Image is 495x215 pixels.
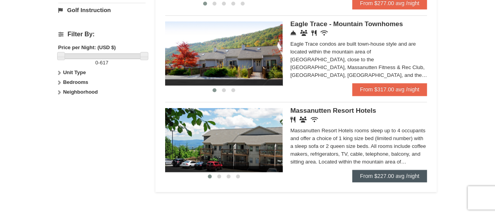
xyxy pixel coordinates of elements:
[352,170,427,182] a: From $227.00 avg /night
[63,69,86,75] strong: Unit Type
[63,89,98,95] strong: Neighborhood
[290,20,403,28] span: Eagle Trace - Mountain Townhomes
[290,30,296,36] i: Concierge Desk
[290,117,295,123] i: Restaurant
[320,30,328,36] i: Wireless Internet (free)
[311,117,318,123] i: Wireless Internet (free)
[100,60,108,66] span: 617
[58,44,116,50] strong: Price per Night: (USD $)
[352,83,427,96] a: From $317.00 avg /night
[300,30,308,36] i: Conference Facilities
[311,30,317,36] i: Restaurant
[58,3,146,17] a: Golf Instruction
[290,127,427,166] div: Massanutten Resort Hotels rooms sleep up to 4 occupants and offer a choice of 1 king size bed (li...
[58,31,146,38] h4: Filter By:
[58,59,146,67] label: -
[290,40,427,79] div: Eagle Trace condos are built town-house style and are located within the mountain area of [GEOGRA...
[290,107,376,114] span: Massanutten Resort Hotels
[95,60,98,66] span: 0
[299,117,307,123] i: Banquet Facilities
[63,79,88,85] strong: Bedrooms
